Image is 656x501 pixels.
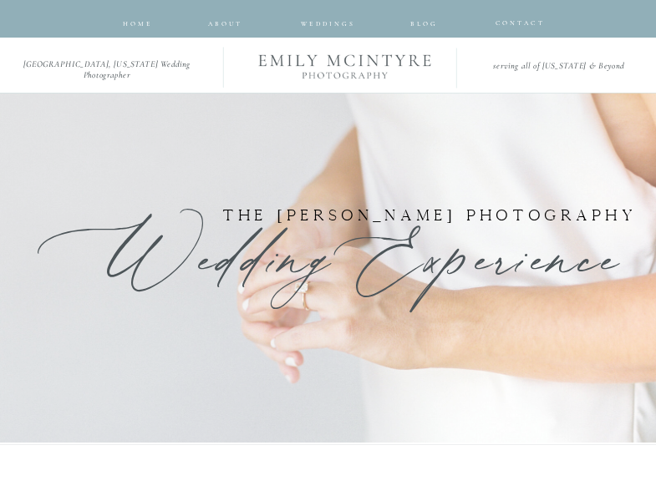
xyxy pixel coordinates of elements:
[402,18,446,24] a: Blog
[292,18,364,25] a: Weddings
[122,18,154,24] a: home
[496,19,545,27] span: CONTACT
[496,17,535,24] a: CONTACT
[467,60,649,72] h2: serving all of [US_STATE] & Beyond
[301,20,356,28] span: Weddings
[123,20,152,28] span: home
[6,59,207,73] h2: [GEOGRAPHIC_DATA], [US_STATE] Wedding Photographer
[208,18,239,24] a: about
[410,20,438,28] span: Blog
